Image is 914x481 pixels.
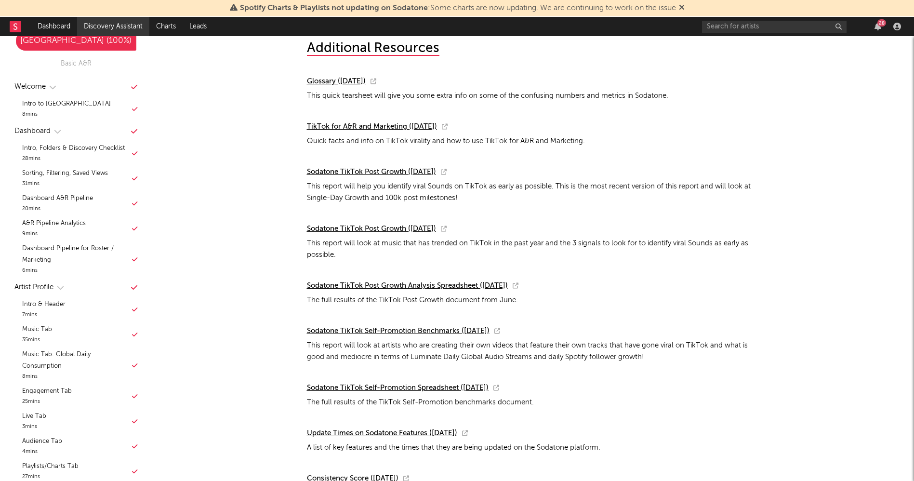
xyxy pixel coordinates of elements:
div: The full results of the TikTok Self-Promotion benchmarks document. [307,397,760,408]
div: Music Tab: Global Daily Consumption [22,349,130,372]
div: 3 mins [22,422,46,432]
span: Sodatone TikTok Post Growth ([DATE]) [307,225,436,232]
a: Dashboard [31,17,77,36]
div: 8 mins [22,372,130,382]
button: 28 [874,23,881,30]
a: Sodatone TikTok Post Growth ([DATE]) [307,225,447,232]
a: Charts [149,17,183,36]
div: The full results of the TikTok Post Growth document from June. [307,294,760,306]
div: 20 mins [22,204,93,214]
div: 8 mins [22,110,111,120]
div: Dashboard A&R Pipeline [22,193,93,204]
span: Glossary ([DATE]) [307,78,366,85]
span: Sodatone TikTok Post Growth Analysis Spreadsheet ([DATE]) [307,282,508,289]
div: A&R Pipeline Analytics [22,218,86,229]
div: Quick facts and info on TikTok virality and how to use TikTok for A&R and Marketing. [307,135,760,147]
div: This report will look at artists who are creating their own videos that feature their own tracks ... [307,340,760,363]
div: Basic A&R [61,58,92,69]
div: 9 mins [22,229,86,239]
span: Sodatone TikTok Self-Promotion Spreadsheet ([DATE]) [307,384,489,391]
span: Update Times on Sodatone Features ([DATE]) [307,429,457,437]
div: A list of key features and the times that they are being updated on the Sodatone platform. [307,442,760,454]
a: TikTok for A&R and Marketing ([DATE]) [307,123,448,130]
div: Dashboard Pipeline for Roster / Marketing [22,243,130,266]
div: This report will look at music that has trended on TikTok in the past year and the 3 signals to l... [307,238,760,261]
span: Sodatone TikTok Self-Promotion Benchmarks ([DATE]) [307,327,490,334]
div: Sorting, Filtering, Saved Views [22,168,108,179]
a: Sodatone TikTok Post Growth ([DATE]) [307,168,447,175]
a: Discovery Assistant [77,17,149,36]
div: Playlists/Charts Tab [22,461,79,472]
a: Leads [183,17,213,36]
div: Dashboard [14,125,51,137]
div: 35 mins [22,335,52,345]
div: 28 [877,19,886,27]
span: Sodatone TikTok Post Growth ([DATE]) [307,168,436,175]
div: 4 mins [22,447,62,457]
div: Live Tab [22,411,46,422]
a: Sodatone TikTok Self-Promotion Spreadsheet ([DATE]) [307,384,499,391]
div: 7 mins [22,310,66,320]
div: 6 mins [22,266,130,276]
div: Intro to [GEOGRAPHIC_DATA] [22,98,111,110]
div: [GEOGRAPHIC_DATA] ( 100 %) [16,35,136,47]
div: This report will help you identify viral Sounds on TikTok as early as possible. This is the most ... [307,181,760,204]
span: Dismiss [679,4,685,12]
input: Search for artists [702,21,847,33]
a: Sodatone TikTok Post Growth Analysis Spreadsheet ([DATE]) [307,282,518,289]
div: Additional Resources [307,41,439,56]
div: Audience Tab [22,436,62,447]
span: TikTok for A&R and Marketing ([DATE]) [307,123,437,130]
div: Engagement Tab [22,386,72,397]
div: 31 mins [22,179,108,189]
div: Intro, Folders & Discovery Checklist [22,143,125,154]
div: Welcome [14,81,46,93]
div: Music Tab [22,324,52,335]
a: Sodatone TikTok Self-Promotion Benchmarks ([DATE]) [307,327,500,334]
div: 25 mins [22,397,72,407]
span: : Some charts are now updating. We are continuing to work on the issue [240,4,676,12]
div: Artist Profile [14,281,53,293]
div: Intro & Header [22,299,66,310]
a: Glossary ([DATE]) [307,78,376,85]
a: Update Times on Sodatone Features ([DATE]) [307,429,468,437]
span: Spotify Charts & Playlists not updating on Sodatone [240,4,428,12]
div: 28 mins [22,154,125,164]
div: This quick tearsheet will give you some extra info on some of the confusing numbers and metrics i... [307,90,760,102]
